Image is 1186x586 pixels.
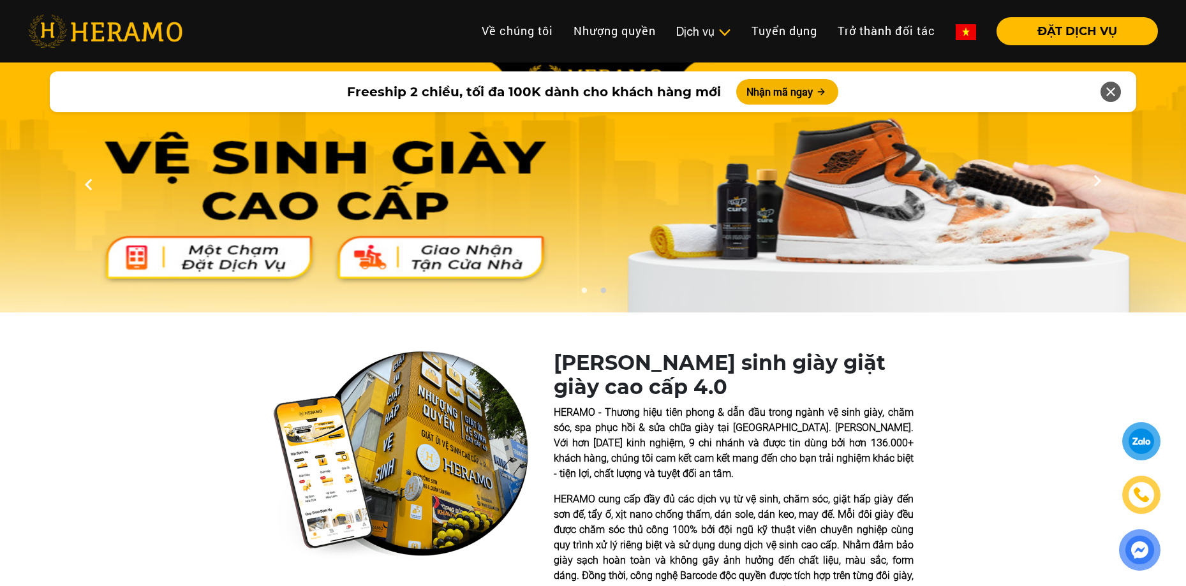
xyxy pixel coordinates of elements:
[597,287,609,300] button: 2
[676,23,731,40] div: Dịch vụ
[563,17,666,45] a: Nhượng quyền
[986,26,1158,37] a: ĐẶT DỊCH VỤ
[554,405,914,481] p: HERAMO - Thương hiệu tiên phong & dẫn đầu trong ngành vệ sinh giày, chăm sóc, spa phục hồi & sửa ...
[741,17,827,45] a: Tuyển dụng
[273,351,528,560] img: heramo-quality-banner
[997,17,1158,45] button: ĐẶT DỊCH VỤ
[827,17,945,45] a: Trở thành đối tác
[347,82,721,101] span: Freeship 2 chiều, tối đa 100K dành cho khách hàng mới
[577,287,590,300] button: 1
[736,79,838,105] button: Nhận mã ngay
[28,15,182,48] img: heramo-logo.png
[1134,487,1149,502] img: phone-icon
[554,351,914,400] h1: [PERSON_NAME] sinh giày giặt giày cao cấp 4.0
[471,17,563,45] a: Về chúng tôi
[1124,478,1159,512] a: phone-icon
[718,26,731,39] img: subToggleIcon
[956,24,976,40] img: vn-flag.png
